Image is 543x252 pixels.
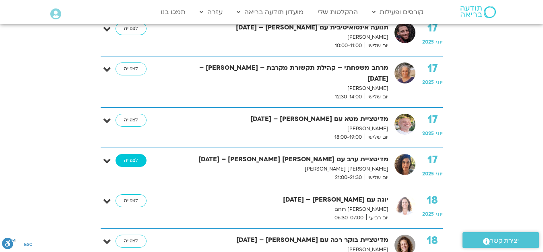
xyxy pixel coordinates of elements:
span: יום רביעי [366,214,388,222]
p: [PERSON_NAME] רוחם [177,205,388,214]
strong: 17 [422,154,443,166]
strong: יוגה עם [PERSON_NAME] – [DATE] [177,194,388,205]
strong: מדיטציית בוקר רכה עם [PERSON_NAME] – [DATE] [177,235,388,246]
span: יוני [436,171,443,177]
p: [PERSON_NAME] [177,125,388,133]
a: קורסים ופעילות [368,4,427,20]
a: לצפייה [116,22,147,35]
span: יוני [436,79,443,85]
span: 21:00-21:30 [332,173,365,182]
strong: 18 [422,235,443,247]
span: יום שלישי [365,93,388,101]
a: לצפייה [116,235,147,248]
span: 10:00-11:00 [332,42,365,50]
a: ההקלטות שלי [314,4,362,20]
strong: 18 [422,194,443,206]
strong: תנועה אינטואיטיבית עם [PERSON_NAME] – [DATE] [177,22,388,33]
a: לצפייה [116,62,147,75]
span: יום שלישי [365,133,388,142]
span: 12:30-14:00 [332,93,365,101]
span: 18:00-19:00 [332,133,365,142]
strong: מדיטציית ערב עם [PERSON_NAME] [PERSON_NAME] – [DATE] [177,154,388,165]
strong: 17 [422,114,443,126]
span: 2025 [422,39,434,45]
a: תמכו בנו [157,4,190,20]
a: עזרה [196,4,227,20]
a: מועדון תודעה בריאה [233,4,308,20]
a: לצפייה [116,154,147,167]
span: יוני [436,39,443,45]
strong: מדיטציית מטא עם [PERSON_NAME] – [DATE] [177,114,388,125]
strong: 17 [422,22,443,34]
strong: 17 [422,62,443,75]
p: [PERSON_NAME] [PERSON_NAME] [177,165,388,173]
span: 06:30-07:00 [332,214,366,222]
span: יוני [436,211,443,217]
p: [PERSON_NAME] [177,84,388,93]
span: יוני [436,130,443,137]
span: 2025 [422,211,434,217]
p: [PERSON_NAME] [177,33,388,42]
a: יצירת קשר [462,232,539,248]
span: 2025 [422,171,434,177]
strong: מרחב משפחתי – קהילת תקשורת מקרבת – [PERSON_NAME] – [DATE] [177,62,388,84]
span: יום שלישי [365,42,388,50]
span: יום שלישי [365,173,388,182]
img: תודעה בריאה [460,6,496,18]
a: לצפייה [116,114,147,127]
a: לצפייה [116,194,147,207]
span: 2025 [422,79,434,85]
span: יצירת קשר [490,235,519,246]
span: 2025 [422,130,434,137]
